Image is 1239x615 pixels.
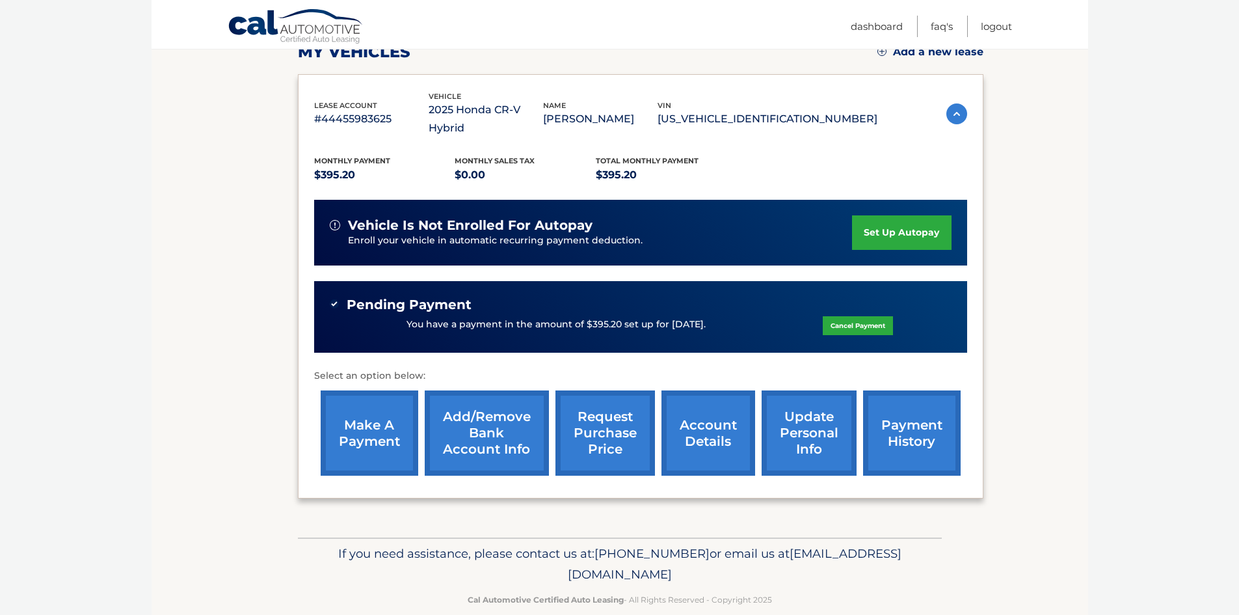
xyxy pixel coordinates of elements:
a: Add a new lease [877,46,983,59]
p: $0.00 [455,166,596,184]
a: Logout [981,16,1012,37]
span: name [543,101,566,110]
a: payment history [863,390,961,476]
p: 2025 Honda CR-V Hybrid [429,101,543,137]
a: FAQ's [931,16,953,37]
p: Enroll your vehicle in automatic recurring payment deduction. [348,234,853,248]
img: accordion-active.svg [946,103,967,124]
span: Pending Payment [347,297,472,313]
p: $395.20 [314,166,455,184]
a: request purchase price [555,390,655,476]
span: [EMAIL_ADDRESS][DOMAIN_NAME] [568,546,901,582]
a: Dashboard [851,16,903,37]
span: lease account [314,101,377,110]
p: $395.20 [596,166,737,184]
a: account details [661,390,755,476]
img: alert-white.svg [330,220,340,230]
a: Cancel Payment [823,316,893,335]
img: check-green.svg [330,299,339,308]
p: [US_VEHICLE_IDENTIFICATION_NUMBER] [658,110,877,128]
a: set up autopay [852,215,951,250]
span: [PHONE_NUMBER] [594,546,710,561]
p: - All Rights Reserved - Copyright 2025 [306,593,933,607]
a: make a payment [321,390,418,476]
span: vehicle [429,92,461,101]
p: [PERSON_NAME] [543,110,658,128]
span: Monthly Payment [314,156,390,165]
strong: Cal Automotive Certified Auto Leasing [468,595,624,605]
p: Select an option below: [314,368,967,384]
a: Add/Remove bank account info [425,390,549,476]
p: If you need assistance, please contact us at: or email us at [306,543,933,585]
a: Cal Automotive [228,8,364,46]
span: vin [658,101,671,110]
p: You have a payment in the amount of $395.20 set up for [DATE]. [406,318,706,332]
img: add.svg [877,47,886,56]
h2: my vehicles [298,42,410,62]
span: Total Monthly Payment [596,156,699,165]
span: Monthly sales Tax [455,156,535,165]
a: update personal info [762,390,857,476]
p: #44455983625 [314,110,429,128]
span: vehicle is not enrolled for autopay [348,217,593,234]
